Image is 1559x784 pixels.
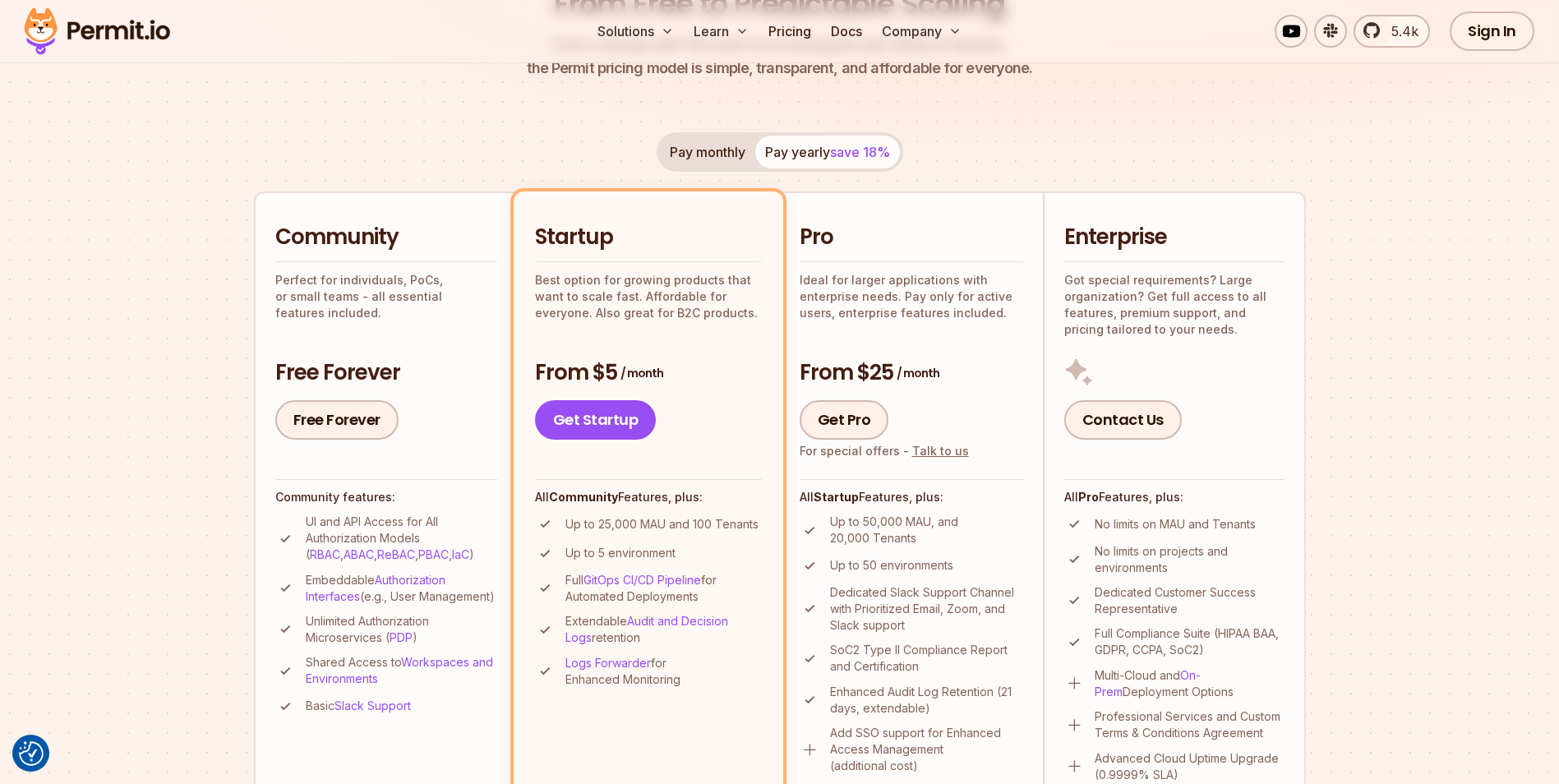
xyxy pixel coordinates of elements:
[306,613,497,646] p: Unlimited Authorization Microservices ( )
[1064,489,1285,505] h4: All Features, plus:
[1095,625,1285,658] p: Full Compliance Suite (HIPAA BAA, GDPR, CCPA, SoC2)
[306,573,445,603] a: Authorization Interfaces
[565,545,676,561] p: Up to 5 environment
[1095,668,1201,699] a: On-Prem
[1095,708,1285,741] p: Professional Services and Custom Terms & Conditions Agreement
[897,365,939,381] span: / month
[1078,490,1099,504] strong: Pro
[824,15,869,48] a: Docs
[310,547,340,561] a: RBAC
[583,573,701,587] a: GitOps CI/CD Pipeline
[275,489,497,505] h4: Community features:
[549,490,618,504] strong: Community
[565,614,728,644] a: Audit and Decision Logs
[762,15,818,48] a: Pricing
[16,3,178,59] img: Permit logo
[275,358,497,388] h3: Free Forever
[275,223,497,252] h2: Community
[377,547,415,561] a: ReBAC
[565,655,762,688] p: for Enhanced Monitoring
[1064,400,1182,440] a: Contact Us
[1064,272,1285,338] p: Got special requirements? Large organization? Get full access to all features, premium support, a...
[800,443,969,459] div: For special offers -
[390,630,413,644] a: PDP
[1450,12,1534,51] a: Sign In
[306,514,497,563] p: UI and API Access for All Authorization Models ( , , , , )
[1381,21,1418,41] span: 5.4k
[306,654,497,687] p: Shared Access to
[830,642,1023,675] p: SoC2 Type II Compliance Report and Certification
[875,15,968,48] button: Company
[830,514,1023,546] p: Up to 50,000 MAU, and 20,000 Tenants
[565,516,759,533] p: Up to 25,000 MAU and 100 Tenants
[565,613,762,646] p: Extendable retention
[1095,750,1285,783] p: Advanced Cloud Uptime Upgrade (0.9999% SLA)
[19,741,44,766] button: Consent Preferences
[535,400,657,440] a: Get Startup
[344,547,374,561] a: ABAC
[1354,15,1430,48] a: 5.4k
[660,136,755,168] button: Pay monthly
[830,557,953,574] p: Up to 50 environments
[830,725,1023,774] p: Add SSO support for Enhanced Access Management (additional cost)
[306,698,411,714] p: Basic
[535,272,762,321] p: Best option for growing products that want to scale fast. Affordable for everyone. Also great for...
[565,572,762,605] p: Full for Automated Deployments
[1064,223,1285,252] h2: Enterprise
[565,656,651,670] a: Logs Forwarder
[800,223,1023,252] h2: Pro
[814,490,859,504] strong: Startup
[535,358,762,388] h3: From $5
[1095,667,1285,700] p: Multi-Cloud and Deployment Options
[912,444,969,458] a: Talk to us
[800,358,1023,388] h3: From $25
[275,272,497,321] p: Perfect for individuals, PoCs, or small teams - all essential features included.
[306,572,497,605] p: Embeddable (e.g., User Management)
[830,684,1023,717] p: Enhanced Audit Log Retention (21 days, extendable)
[334,699,411,713] a: Slack Support
[418,547,449,561] a: PBAC
[1095,584,1285,617] p: Dedicated Customer Success Representative
[687,15,755,48] button: Learn
[535,223,762,252] h2: Startup
[800,400,889,440] a: Get Pro
[19,741,44,766] img: Revisit consent button
[1095,516,1256,533] p: No limits on MAU and Tenants
[535,489,762,505] h4: All Features, plus:
[452,547,469,561] a: IaC
[800,489,1023,505] h4: All Features, plus:
[1095,543,1285,576] p: No limits on projects and environments
[800,272,1023,321] p: Ideal for larger applications with enterprise needs. Pay only for active users, enterprise featur...
[275,400,399,440] a: Free Forever
[830,584,1023,634] p: Dedicated Slack Support Channel with Prioritized Email, Zoom, and Slack support
[591,15,680,48] button: Solutions
[620,365,663,381] span: / month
